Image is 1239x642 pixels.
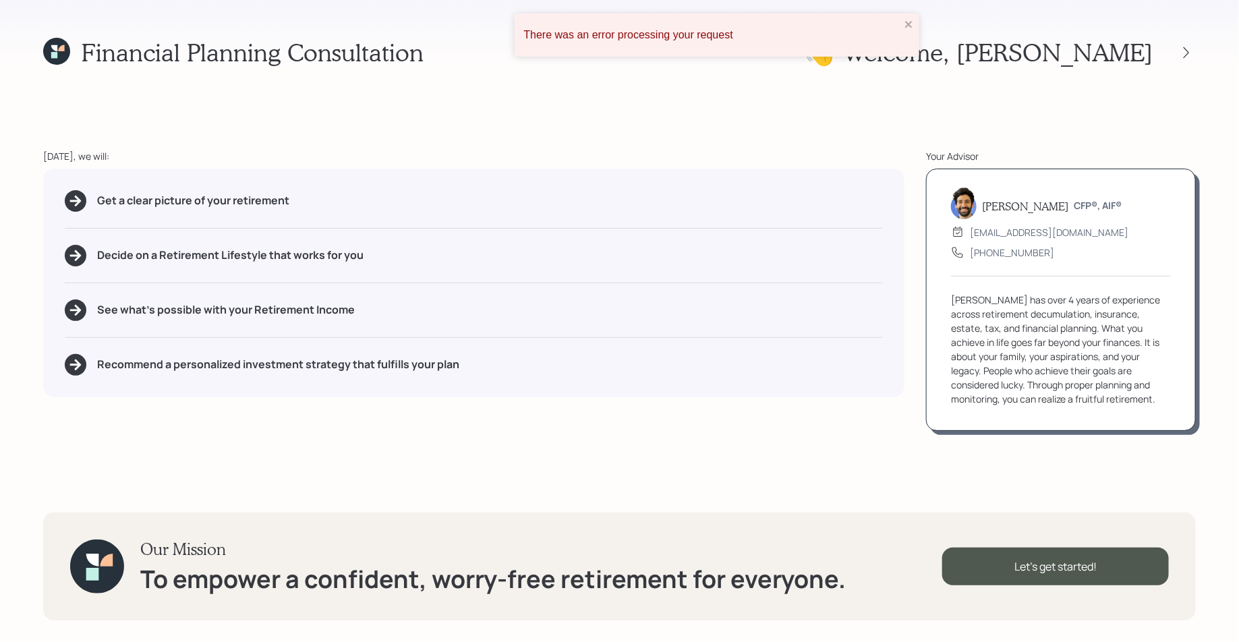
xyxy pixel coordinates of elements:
[43,149,904,163] div: [DATE], we will:
[951,293,1171,406] div: [PERSON_NAME] has over 4 years of experience across retirement decumulation, insurance, estate, t...
[970,225,1128,239] div: [EMAIL_ADDRESS][DOMAIN_NAME]
[970,245,1054,260] div: [PHONE_NUMBER]
[904,19,914,32] button: close
[81,38,424,67] h1: Financial Planning Consultation
[97,249,364,262] h5: Decide on a Retirement Lifestyle that works for you
[805,38,1153,67] h1: 👋 Welcome , [PERSON_NAME]
[140,539,846,559] h3: Our Mission
[926,149,1196,163] div: Your Advisor
[951,187,977,219] img: eric-schwartz-headshot.png
[140,564,846,593] h1: To empower a confident, worry-free retirement for everyone.
[982,200,1068,212] h5: [PERSON_NAME]
[97,358,459,371] h5: Recommend a personalized investment strategy that fulfills your plan
[942,548,1169,585] div: Let's get started!
[524,29,900,41] div: There was an error processing your request
[97,194,289,207] h5: Get a clear picture of your retirement
[97,303,355,316] h5: See what's possible with your Retirement Income
[1074,200,1122,212] h6: CFP®, AIF®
